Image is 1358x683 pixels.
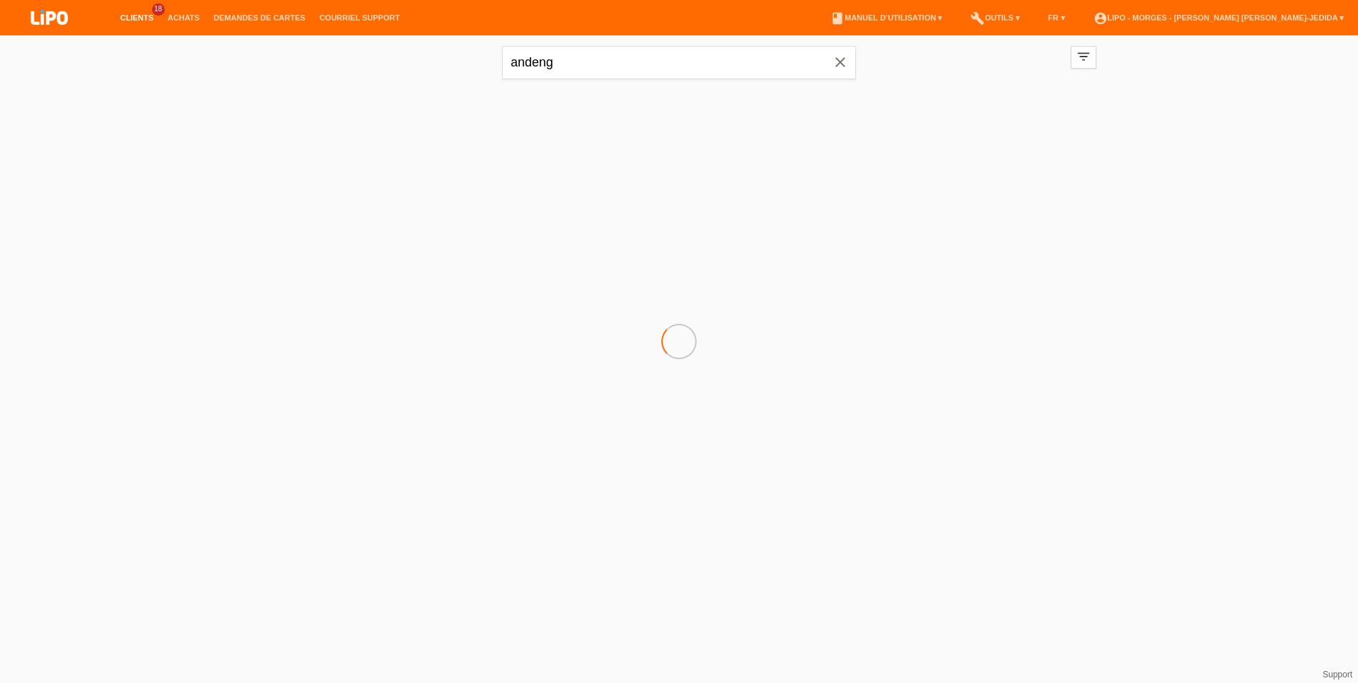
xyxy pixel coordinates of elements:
[1076,49,1091,64] i: filter_list
[830,11,845,25] i: book
[14,29,85,40] a: LIPO pay
[823,13,949,22] a: bookManuel d’utilisation ▾
[1323,670,1352,679] a: Support
[113,13,161,22] a: Clients
[502,46,856,79] input: Recherche...
[963,13,1026,22] a: buildOutils ▾
[161,13,207,22] a: Achats
[1093,11,1108,25] i: account_circle
[207,13,313,22] a: Demandes de cartes
[152,4,165,16] span: 18
[313,13,407,22] a: Courriel Support
[970,11,985,25] i: build
[1086,13,1351,22] a: account_circleLIPO - Morges - [PERSON_NAME] [PERSON_NAME]-Jedida ▾
[832,54,849,71] i: close
[1041,13,1072,22] a: FR ▾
